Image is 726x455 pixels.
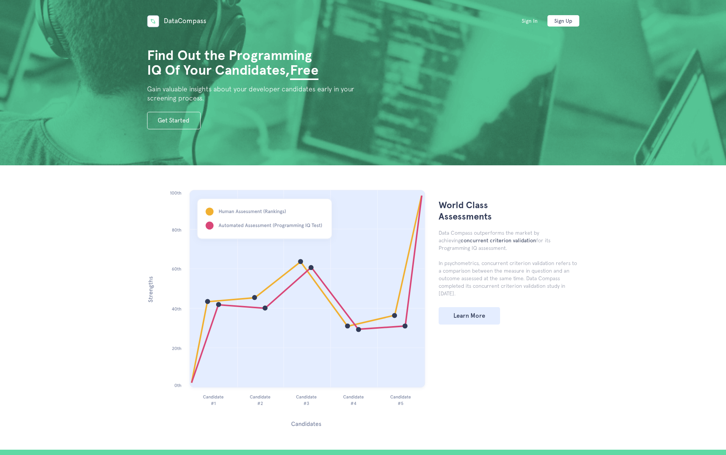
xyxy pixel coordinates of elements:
[147,17,206,25] a: DataCompass
[147,48,329,78] h1: Find Out the Programming IQ Of Your Candidates,
[147,15,159,27] img: Data Compass
[439,307,500,325] a: Learn More
[514,15,546,27] a: Sign In
[147,188,428,427] img: Data Compass Assessment
[290,62,318,80] span: Free
[547,15,579,27] a: Sign Up
[439,229,579,252] p: Data Compass outperforms the market by achieving for its Programming IQ assessment.
[147,85,363,103] h2: Gain valuable insights about your developer candidates early in your screening process.
[461,237,536,243] span: concurrent criterion validation
[147,112,201,129] a: Get Started
[439,259,579,297] p: In psychometrics, concurrent criterion validation refers to a comparison between the measure in q...
[439,199,507,222] h3: World Class Assessments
